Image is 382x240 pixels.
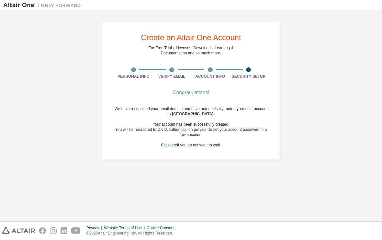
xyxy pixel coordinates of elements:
div: Your account has been successfully created. [114,122,268,127]
img: Altair One [3,2,84,8]
div: Verify Email [153,74,191,79]
div: For Free Trials, Licenses, Downloads, Learning & Documentation and so much more. [149,45,234,56]
p: © 2025 Altair Engineering, Inc. All Rights Reserved. [86,231,178,236]
div: Create an Altair One Account [141,34,241,41]
img: facebook.svg [39,227,46,234]
div: We have recognised your email domain and have automatically routed your user account to Click if ... [114,106,268,148]
div: Website Terms of Use [104,225,147,231]
div: Personal Info [114,74,153,79]
div: Privacy [86,225,104,231]
img: altair_logo.svg [2,227,35,234]
div: Cookie Consent [147,225,178,231]
a: here [169,143,177,147]
img: youtube.svg [71,227,81,234]
span: [GEOGRAPHIC_DATA] . [172,112,215,116]
img: instagram.svg [50,227,57,234]
img: linkedin.svg [61,227,67,234]
div: Account Info [191,74,230,79]
div: Security Setup [230,74,268,79]
div: You will be redirected to OKTA authentication provider to set your account password in a few seco... [114,127,268,137]
div: Congratulations! [114,91,268,95]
